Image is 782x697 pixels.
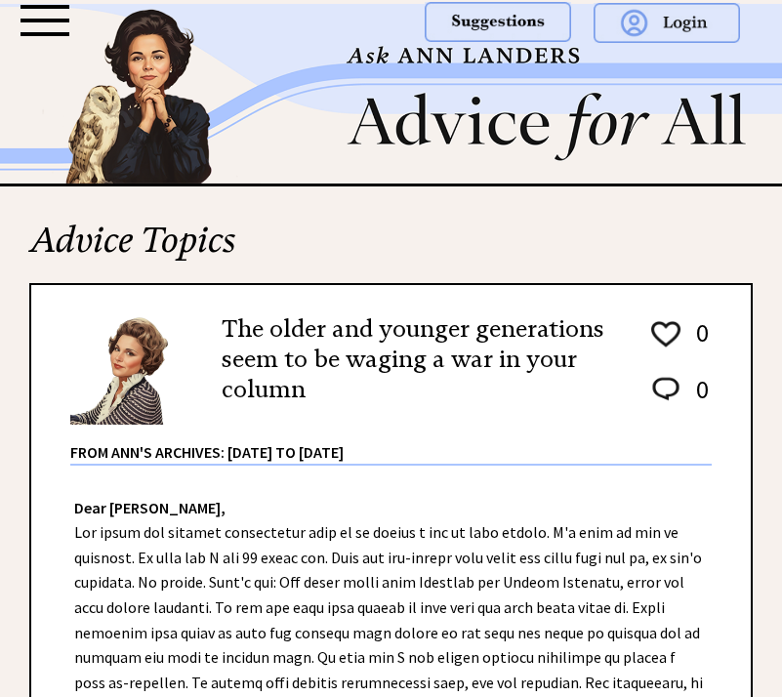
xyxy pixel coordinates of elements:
h2: Advice Topics [29,217,753,283]
img: heart_outline%201.png [648,317,683,351]
strong: Dear [PERSON_NAME], [74,498,226,517]
div: From Ann's Archives: [DATE] to [DATE] [70,427,712,464]
td: 0 [686,316,710,371]
img: message_round%202.png [648,374,683,405]
h2: The older and younger generations seem to be waging a war in your column [222,314,619,406]
img: suggestions.png [425,2,571,42]
img: Ann6%20v2%20small.png [70,314,192,425]
td: 0 [686,373,710,425]
img: login.png [594,3,740,43]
